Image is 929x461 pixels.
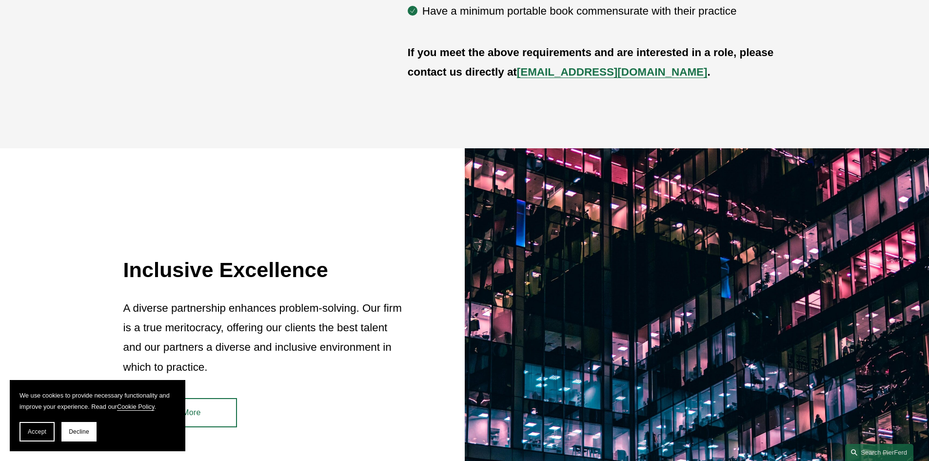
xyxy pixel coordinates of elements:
a: Search this site [845,444,913,461]
button: Decline [61,422,97,441]
a: Cookie Policy [117,403,155,410]
span: Decline [69,428,89,435]
p: We use cookies to provide necessary functionality and improve your experience. Read our . [20,390,176,412]
section: Cookie banner [10,380,185,451]
strong: If you meet the above requirements and are interested in a role, please contact us directly at [408,46,777,78]
span: Inclusive Excellence [123,258,328,281]
p: A diverse partnership enhances problem-solving. Our firm is a true meritocracy, offering our clie... [123,299,408,377]
span: Accept [28,428,46,435]
strong: . [707,66,710,78]
button: Accept [20,422,55,441]
a: [EMAIL_ADDRESS][DOMAIN_NAME] [517,66,708,78]
p: Have a minimum portable book commensurate with their practice [422,1,806,21]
